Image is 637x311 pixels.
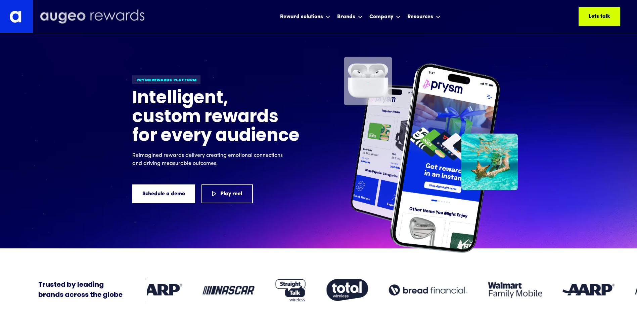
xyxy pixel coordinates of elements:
h1: Intelligent, custom rewards for every audience [132,90,300,146]
div: Reward solutions [280,13,323,21]
a: Schedule a demo [132,184,195,203]
div: Resources [407,13,433,21]
a: Play reel [201,184,253,203]
img: Client logo: Walmart Family Mobile [488,282,542,298]
div: Company [368,7,402,25]
p: Reimagined rewards delivery creating emotional connections and driving measurable outcomes. [132,151,287,168]
div: Resources [406,7,442,25]
div: Reward solutions [278,7,332,25]
div: Brands [335,7,364,25]
div: Company [369,13,393,21]
div: Brands [337,13,355,21]
a: Lets talk [579,7,620,26]
div: Prysm Rewards platform [132,75,200,84]
div: Trusted by leading brands across the globe [38,280,123,300]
